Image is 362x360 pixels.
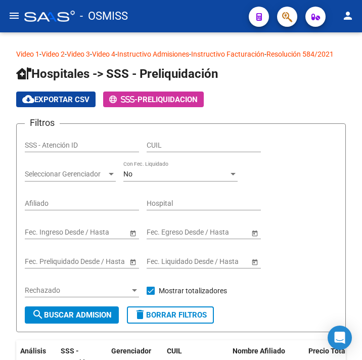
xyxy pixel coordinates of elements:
[22,95,89,104] span: Exportar CSV
[342,10,354,22] mat-icon: person
[134,310,207,320] span: Borrar Filtros
[147,228,184,237] input: Fecha inicio
[127,256,138,267] button: Open calendar
[70,257,120,266] input: Fecha fin
[233,347,285,355] span: Nombre Afiliado
[117,50,189,58] a: Instructivo Admisiones
[127,228,138,238] button: Open calendar
[249,256,260,267] button: Open calendar
[20,347,46,355] span: Análisis
[192,257,242,266] input: Fecha fin
[8,10,20,22] mat-icon: menu
[16,49,346,60] p: - - - - - -
[147,257,184,266] input: Fecha inicio
[111,347,151,355] span: Gerenciador
[25,228,62,237] input: Fecha inicio
[25,286,130,295] span: Rechazado
[191,50,264,58] a: Instructivo Facturación
[16,92,96,107] button: Exportar CSV
[138,95,198,104] span: PRELIQUIDACION
[25,116,60,130] h3: Filtros
[167,347,182,355] span: CUIL
[123,170,132,178] span: No
[109,95,138,104] span: -
[25,306,119,324] button: Buscar admision
[328,326,352,350] div: Open Intercom Messenger
[80,5,128,27] span: - OSMISS
[41,50,65,58] a: Video 2
[22,93,34,105] mat-icon: cloud_download
[16,67,218,81] span: Hospitales -> SSS - Preliquidación
[67,50,90,58] a: Video 3
[308,347,347,355] span: Precio Total
[134,308,146,321] mat-icon: delete
[249,228,260,238] button: Open calendar
[159,285,227,297] span: Mostrar totalizadores
[16,50,39,58] a: Video 1
[192,228,242,237] input: Fecha fin
[127,306,214,324] button: Borrar Filtros
[25,257,62,266] input: Fecha inicio
[92,50,115,58] a: Video 4
[32,310,112,320] span: Buscar admision
[266,50,334,58] a: Resolución 584/2021
[70,228,120,237] input: Fecha fin
[103,92,204,107] button: -PRELIQUIDACION
[32,308,44,321] mat-icon: search
[25,170,107,178] span: Seleccionar Gerenciador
